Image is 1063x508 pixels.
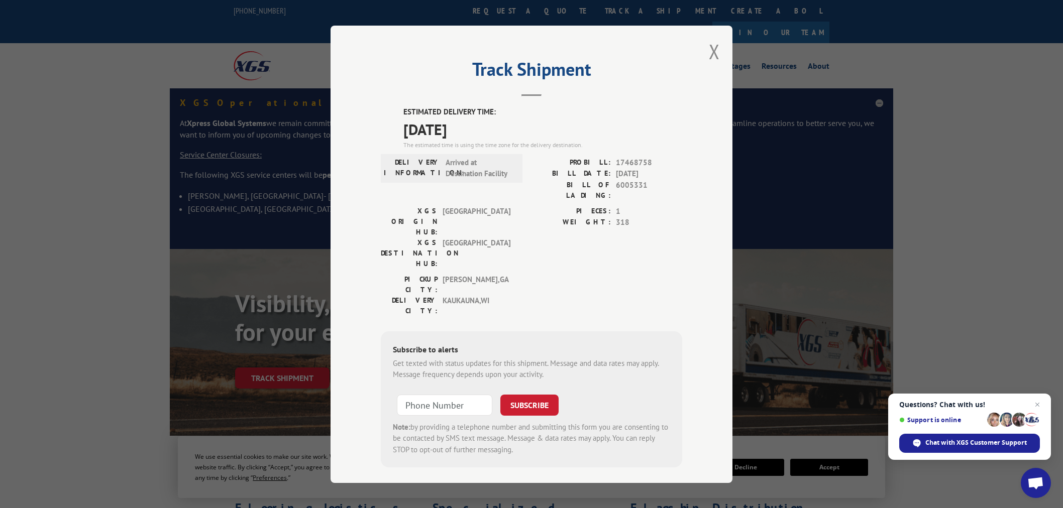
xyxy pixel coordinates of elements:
[397,394,492,415] input: Phone Number
[393,357,670,380] div: Get texted with status updates for this shipment. Message and data rates may apply. Message frequ...
[381,205,438,237] label: XGS ORIGIN HUB:
[393,343,670,357] div: Subscribe to alerts
[381,274,438,295] label: PICKUP CITY:
[443,237,510,269] span: [GEOGRAPHIC_DATA]
[443,205,510,237] span: [GEOGRAPHIC_DATA]
[393,421,670,455] div: by providing a telephone number and submitting this form you are consenting to be contacted by SM...
[381,237,438,269] label: XGS DESTINATION HUB:
[709,38,720,65] button: Close modal
[616,217,682,228] span: 318
[899,416,984,424] span: Support is online
[1021,468,1051,498] a: Open chat
[616,157,682,168] span: 17468758
[616,179,682,200] span: 6005331
[384,157,441,179] label: DELIVERY INFORMATION:
[446,157,513,179] span: Arrived at Destination Facility
[403,106,682,118] label: ESTIMATED DELIVERY TIME:
[925,438,1027,447] span: Chat with XGS Customer Support
[531,157,611,168] label: PROBILL:
[616,168,682,180] span: [DATE]
[899,401,1040,409] span: Questions? Chat with us!
[381,62,682,81] h2: Track Shipment
[381,295,438,316] label: DELIVERY CITY:
[403,117,682,140] span: [DATE]
[443,274,510,295] span: [PERSON_NAME] , GA
[531,205,611,217] label: PIECES:
[403,140,682,149] div: The estimated time is using the time zone for the delivery destination.
[500,394,559,415] button: SUBSCRIBE
[443,295,510,316] span: KAUKAUNA , WI
[531,217,611,228] label: WEIGHT:
[616,205,682,217] span: 1
[899,434,1040,453] span: Chat with XGS Customer Support
[393,422,410,431] strong: Note:
[531,168,611,180] label: BILL DATE:
[531,179,611,200] label: BILL OF LADING:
